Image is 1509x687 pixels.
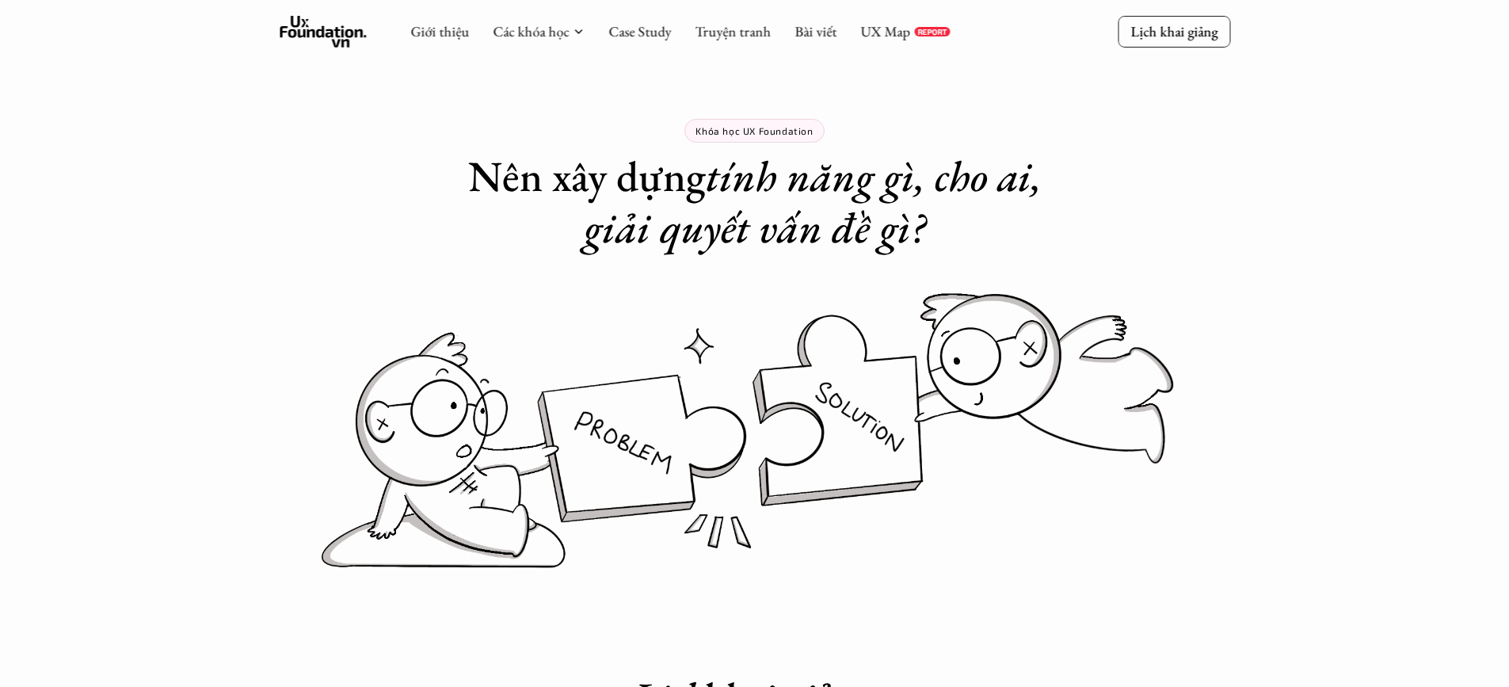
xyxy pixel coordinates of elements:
[795,22,836,40] a: Bài viết
[584,148,1051,255] em: tính năng gì, cho ai, giải quyết vấn đề gì?
[410,22,469,40] a: Giới thiệu
[695,22,771,40] a: Truyện tranh
[1130,22,1217,40] p: Lịch khai giảng
[914,27,950,36] a: REPORT
[493,22,569,40] a: Các khóa học
[695,125,813,136] p: Khóa học UX Foundation
[608,22,671,40] a: Case Study
[1118,16,1230,47] a: Lịch khai giảng
[917,27,947,36] p: REPORT
[438,151,1072,254] h1: Nên xây dựng
[860,22,910,40] a: UX Map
